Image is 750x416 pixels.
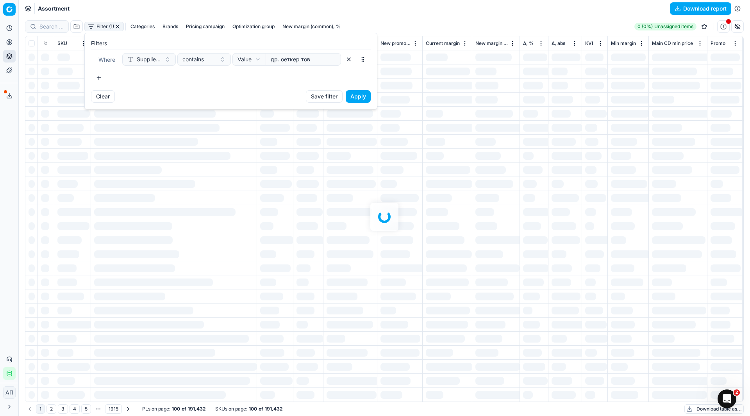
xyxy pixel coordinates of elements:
span: contains [182,55,204,63]
span: Supplier name [137,55,161,63]
button: Apply [346,90,371,103]
button: Save filter [306,90,343,103]
span: Where [98,56,115,63]
button: Clear [91,90,115,103]
iframe: Intercom live chat [718,389,736,408]
label: Filters [91,39,371,47]
input: Enter a value [271,55,336,63]
span: 2 [734,389,740,396]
